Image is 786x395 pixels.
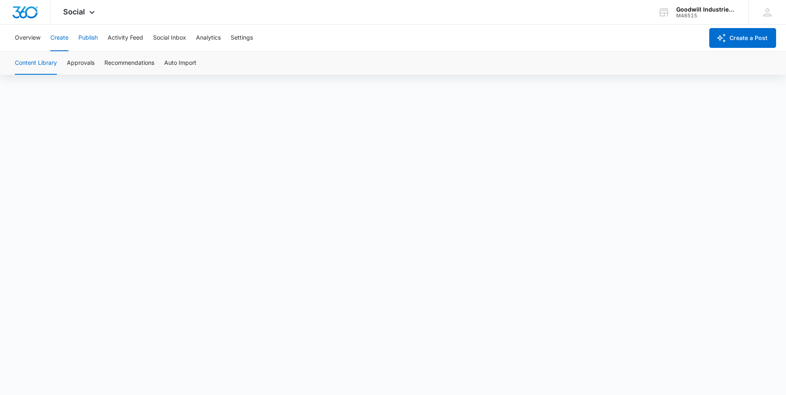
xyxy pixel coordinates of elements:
button: Analytics [196,25,221,51]
button: Content Library [15,52,57,75]
div: account name [676,6,736,13]
button: Create a Post [709,28,776,48]
button: Auto Import [164,52,196,75]
span: Social [63,7,85,16]
button: Approvals [67,52,94,75]
button: Settings [231,25,253,51]
button: Activity Feed [108,25,143,51]
div: account id [676,13,736,19]
button: Recommendations [104,52,154,75]
button: Create [50,25,68,51]
button: Social Inbox [153,25,186,51]
button: Publish [78,25,98,51]
button: Overview [15,25,40,51]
